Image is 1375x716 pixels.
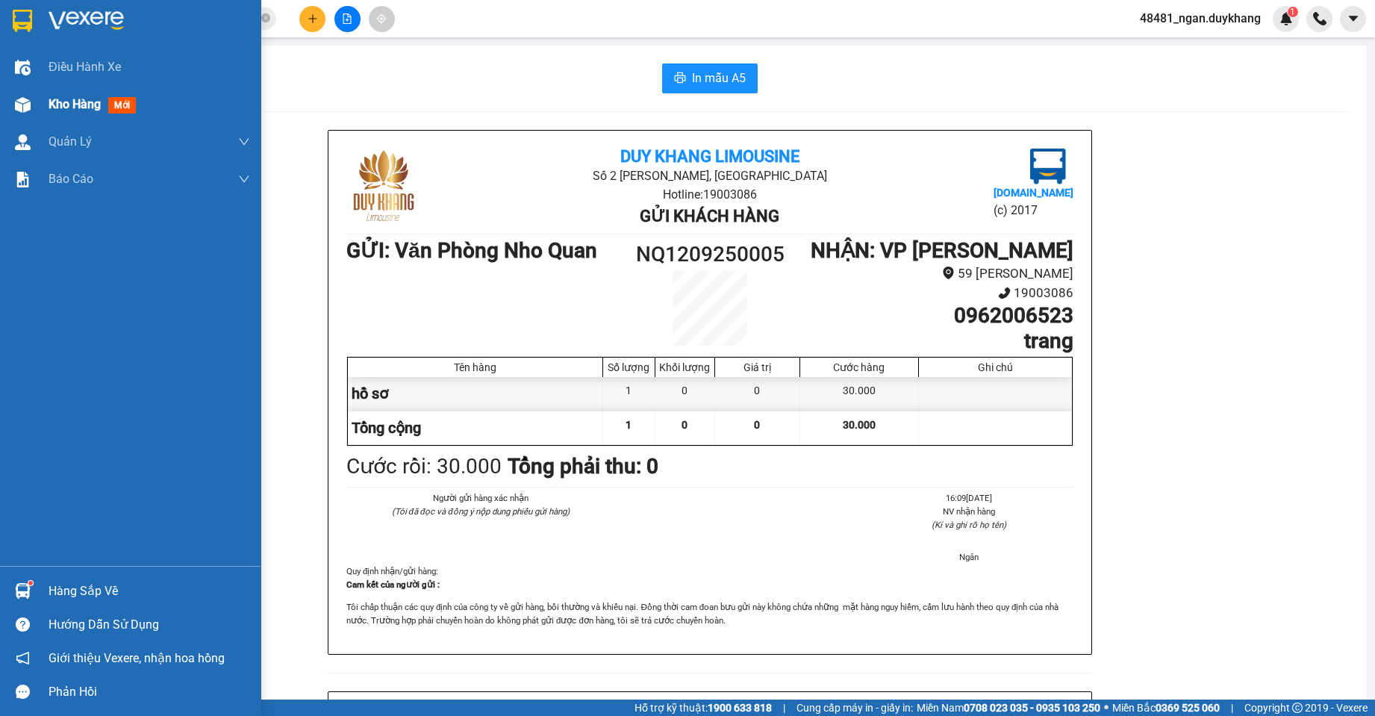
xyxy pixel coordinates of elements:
div: Hướng dẫn sử dụng [49,614,250,636]
div: Phản hồi [49,681,250,703]
img: warehouse-icon [15,60,31,75]
li: NV nhận hàng [865,505,1073,518]
div: Cước rồi : 30.000 [346,450,502,483]
img: warehouse-icon [15,583,31,599]
li: Số 2 [PERSON_NAME], [GEOGRAPHIC_DATA] [467,166,952,185]
b: Gửi khách hàng [640,207,779,225]
li: Hotline: 19003086 [83,55,339,74]
span: 1 [626,419,632,431]
h1: NQ1209250005 [163,108,259,141]
sup: 1 [28,581,33,585]
span: environment [942,267,955,279]
span: In mẫu A5 [692,69,746,87]
span: copyright [1292,703,1303,713]
div: 1 [603,377,655,411]
span: | [783,700,785,716]
img: warehouse-icon [15,134,31,150]
span: Miền Nam [917,700,1100,716]
li: 19003086 [801,283,1073,303]
button: caret-down [1340,6,1366,32]
div: Quy định nhận/gửi hàng : [346,564,1073,627]
span: | [1231,700,1233,716]
b: Duy Khang Limousine [620,147,799,166]
div: Tên hàng [352,361,599,373]
p: Tôi chấp thuận các quy định của công ty về gửi hàng, bồi thường và khiếu nại. Đồng thời cam đoan ... [346,600,1073,627]
li: Số 2 [PERSON_NAME], [GEOGRAPHIC_DATA] [83,37,339,55]
b: Tổng phải thu: 0 [508,454,658,479]
li: Ngân [865,550,1073,564]
span: Tổng cộng [352,419,421,437]
span: aim [376,13,387,24]
img: phone-icon [1313,12,1326,25]
h1: 0962006523 [801,303,1073,329]
div: Ghi chú [923,361,1068,373]
h1: NQ1209250005 [619,238,801,271]
button: aim [369,6,395,32]
span: 0 [754,419,760,431]
span: 0 [682,419,687,431]
span: 30.000 [843,419,876,431]
strong: Cam kết của người gửi : [346,579,440,590]
span: 48481_ngan.duykhang [1128,9,1273,28]
img: icon-new-feature [1279,12,1293,25]
span: down [238,136,250,148]
span: Kho hàng [49,97,101,111]
img: logo.jpg [346,149,421,223]
span: ⚪️ [1104,705,1109,711]
div: Hàng sắp về [49,580,250,603]
li: (c) 2017 [994,201,1073,220]
img: logo-vxr [13,10,32,32]
button: file-add [334,6,361,32]
img: logo.jpg [19,19,93,93]
span: Giới thiệu Vexere, nhận hoa hồng [49,649,225,667]
li: Người gửi hàng xác nhận [376,491,584,505]
button: plus [299,6,325,32]
li: 16:09[DATE] [865,491,1073,505]
span: Miền Bắc [1112,700,1220,716]
div: 0 [715,377,800,411]
img: warehouse-icon [15,97,31,113]
b: Duy Khang Limousine [121,17,300,36]
strong: 0369 525 060 [1156,702,1220,714]
span: plus [308,13,318,24]
b: [DOMAIN_NAME] [994,187,1073,199]
div: hồ sơ [348,377,603,411]
div: Cước hàng [804,361,914,373]
span: Điều hành xe [49,57,121,76]
span: down [238,173,250,185]
span: Báo cáo [49,169,93,188]
span: message [16,685,30,699]
i: (Kí và ghi rõ họ tên) [932,520,1006,530]
div: Số lượng [607,361,651,373]
b: Gửi khách hàng [140,77,280,96]
h1: trang [801,329,1073,354]
b: GỬI : Văn Phòng Nho Quan [19,108,124,183]
span: Quản Lý [49,132,92,151]
span: Hỗ trợ kỹ thuật: [635,700,772,716]
span: question-circle [16,617,30,632]
button: printerIn mẫu A5 [662,63,758,93]
span: close-circle [261,13,270,22]
div: 0 [655,377,715,411]
img: logo.jpg [1030,149,1066,184]
li: Hotline: 19003086 [467,185,952,204]
div: 30.000 [800,377,919,411]
strong: 1900 633 818 [708,702,772,714]
b: NHẬN : VP [PERSON_NAME] [811,238,1073,263]
div: Giá trị [719,361,796,373]
sup: 1 [1288,7,1298,17]
i: (Tôi đã đọc và đồng ý nộp dung phiếu gửi hàng) [392,506,570,517]
span: Cung cấp máy in - giấy in: [796,700,913,716]
strong: 0708 023 035 - 0935 103 250 [964,702,1100,714]
li: 59 [PERSON_NAME] [801,264,1073,284]
span: printer [674,72,686,86]
span: caret-down [1347,12,1360,25]
span: phone [998,287,1011,299]
span: notification [16,651,30,665]
span: mới [108,97,136,113]
span: 1 [1290,7,1295,17]
b: GỬI : Văn Phòng Nho Quan [346,238,597,263]
span: close-circle [261,12,270,26]
span: file-add [342,13,352,24]
div: Khối lượng [659,361,711,373]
